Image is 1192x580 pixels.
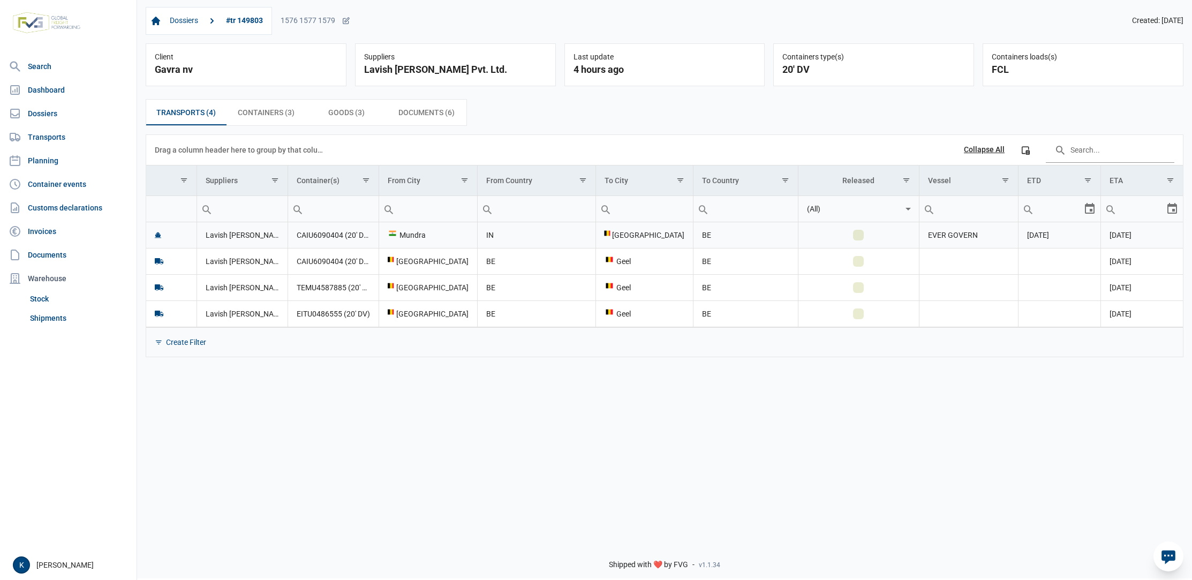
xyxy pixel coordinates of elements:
div: To Country [702,176,739,185]
div: ETA [1110,176,1123,185]
input: Filter cell [379,196,477,222]
div: ETD [1027,176,1041,185]
div: [PERSON_NAME] [13,556,130,574]
div: Client [155,52,337,62]
td: Lavish Granito Pvt. Ltd. [197,222,288,248]
span: Containers (3) [238,106,295,119]
input: Filter cell [596,196,693,222]
div: FCL [992,62,1174,77]
span: [DATE] [1110,257,1131,266]
a: Dossiers [165,12,202,30]
a: Search [4,56,132,77]
span: - [692,560,695,570]
td: Column Vessel [919,165,1018,196]
td: Column Suppliers [197,165,288,196]
td: Column To City [595,165,693,196]
td: Filter cell [919,195,1018,222]
div: 1576 1577 1579 [281,16,350,26]
td: Filter cell [1101,195,1183,222]
div: Vessel [928,176,951,185]
span: [DATE] [1027,231,1049,239]
input: Filter cell [1019,196,1083,222]
input: Filter cell [288,196,379,222]
td: Filter cell [197,195,288,222]
td: Column To Country [693,165,798,196]
td: EITU0486555 (20' DV) [288,300,379,327]
div: Warehouse [4,268,132,289]
div: Search box [197,196,216,222]
input: Search in the data grid [1046,137,1174,163]
td: TEMU4587885 (20' DV) [288,274,379,300]
td: Filter cell [379,195,477,222]
a: Invoices [4,221,132,242]
td: Lavish [PERSON_NAME] Pvt. Ltd. [197,274,288,300]
div: Container(s) [297,176,340,185]
td: Column ETA [1101,165,1183,196]
input: Filter cell [693,196,798,222]
td: BE [477,274,595,300]
td: BE [693,274,798,300]
span: Created: [DATE] [1132,16,1183,26]
span: Show filter options for column 'Vessel' [1001,176,1009,184]
input: Filter cell [146,196,197,222]
div: Search box [288,196,307,222]
div: Search box [919,196,939,222]
div: Search box [596,196,615,222]
div: 4 hours ago [574,62,756,77]
span: Show filter options for column 'Released' [902,176,910,184]
td: Filter cell [595,195,693,222]
td: Filter cell [798,195,919,222]
div: Column Chooser [1016,140,1035,160]
input: Filter cell [1101,196,1166,222]
div: 20' DV [782,62,965,77]
td: Filter cell [477,195,595,222]
span: Show filter options for column 'To City' [676,176,684,184]
a: Transports [4,126,132,148]
td: Column ETD [1018,165,1100,196]
td: Filter cell [288,195,379,222]
div: Lavish [PERSON_NAME] Pvt. Ltd. [364,62,547,77]
div: [GEOGRAPHIC_DATA] [388,308,469,319]
a: Documents [4,244,132,266]
div: Search box [478,196,497,222]
div: From City [388,176,420,185]
span: Goods (3) [328,106,365,119]
div: Last update [574,52,756,62]
div: [GEOGRAPHIC_DATA] [388,256,469,267]
input: Filter cell [197,196,288,222]
td: Column Released [798,165,919,196]
div: Select [1166,196,1179,222]
td: Filter cell [146,195,197,222]
a: Container events [4,174,132,195]
span: Show filter options for column 'From Country' [579,176,587,184]
td: Column From City [379,165,477,196]
span: Show filter options for column 'From City' [461,176,469,184]
a: Stock [26,289,132,308]
div: Select [1083,196,1096,222]
td: Lavish [PERSON_NAME] Pvt. Ltd. [197,300,288,327]
a: #tr 149803 [222,12,267,30]
div: Drag a column header here to group by that column [155,141,327,159]
div: Search box [693,196,713,222]
td: Column Container(s) [288,165,379,196]
span: Show filter options for column 'To Country' [781,176,789,184]
a: Shipments [26,308,132,328]
span: Transports (4) [156,106,216,119]
div: Geel [605,256,684,267]
span: Documents (6) [398,106,455,119]
div: K [13,556,30,574]
span: Show filter options for column 'Suppliers' [271,176,279,184]
div: Suppliers [364,52,547,62]
div: Containers loads(s) [992,52,1174,62]
a: Planning [4,150,132,171]
span: Show filter options for column 'Container(s)' [362,176,370,184]
span: Shipped with ❤️ by FVG [609,560,688,570]
div: Search box [1101,196,1120,222]
div: Select [902,196,915,222]
td: BE [693,300,798,327]
div: Geel [605,308,684,319]
td: Filter cell [1018,195,1100,222]
div: Containers type(s) [782,52,965,62]
div: Released [842,176,874,185]
td: IN [477,222,595,248]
